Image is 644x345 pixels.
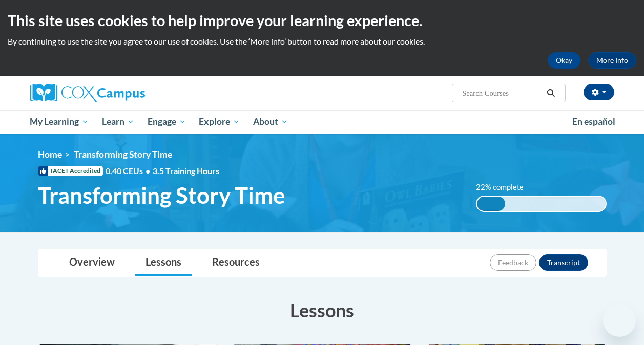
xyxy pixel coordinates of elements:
h2: This site uses cookies to help improve your learning experience. [8,10,636,31]
div: 22% complete [477,197,505,211]
p: By continuing to use the site you agree to our use of cookies. Use the ‘More info’ button to read... [8,36,636,47]
a: Lessons [135,249,192,276]
span: Transforming Story Time [74,149,172,160]
span: About [253,116,288,128]
button: Account Settings [584,84,614,100]
iframe: Button to launch messaging window [603,304,636,337]
span: My Learning [30,116,89,128]
span: Transforming Story Time [38,182,285,209]
button: Search [543,87,558,99]
button: Okay [548,52,580,69]
span: IACET Accredited [38,166,103,176]
a: About [246,110,295,134]
a: En español [566,111,622,133]
img: Cox Campus [30,84,145,102]
a: Cox Campus [30,84,215,102]
span: 0.40 CEUs [106,165,153,177]
a: Explore [192,110,246,134]
span: En español [572,116,615,127]
a: More Info [588,52,636,69]
span: • [146,166,150,176]
button: Transcript [539,254,588,271]
a: Overview [59,249,125,276]
a: Learn [95,110,141,134]
a: Engage [141,110,193,134]
div: Main menu [23,110,622,134]
a: Home [38,149,62,160]
span: Explore [199,116,240,128]
button: Feedback [490,254,536,271]
a: My Learning [24,110,96,134]
span: 3.5 Training Hours [153,166,219,176]
span: Learn [102,116,134,128]
a: Resources [202,249,270,276]
span: Engage [148,116,186,128]
input: Search Courses [461,87,543,99]
h3: Lessons [38,297,607,323]
label: 22% complete [476,182,535,193]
